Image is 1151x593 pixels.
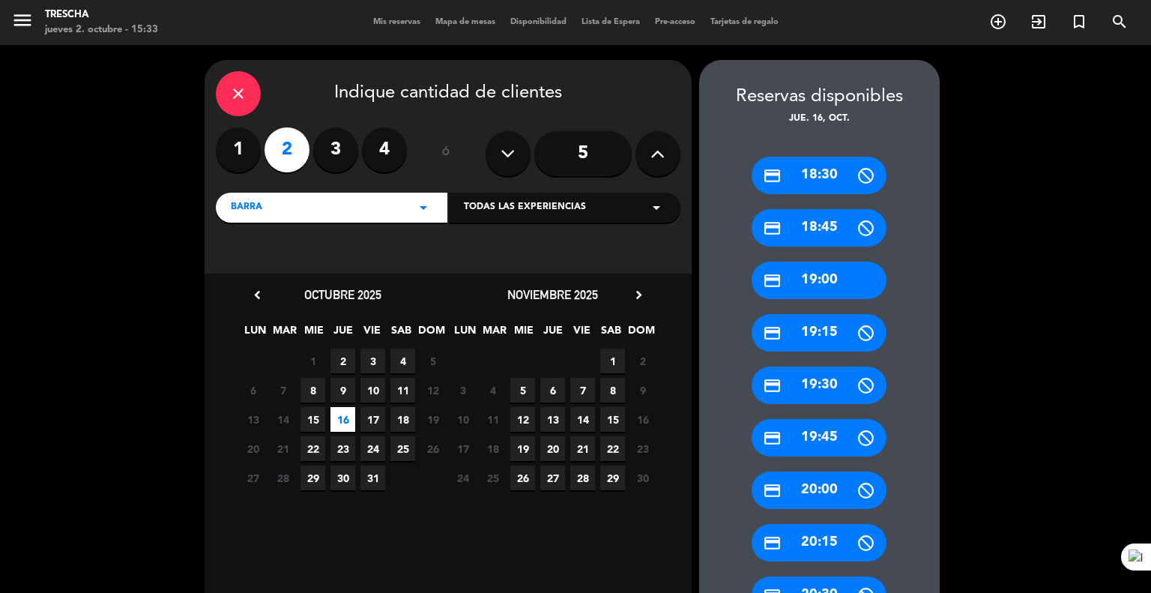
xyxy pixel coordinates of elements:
span: SAB [389,322,414,346]
i: arrow_drop_down [647,199,665,217]
span: DOM [628,322,653,346]
span: 17 [450,436,475,461]
span: MIE [301,322,326,346]
span: 20 [540,436,565,461]
span: 30 [330,466,355,490]
span: LUN [453,322,477,346]
span: 21 [271,436,295,461]
span: 2 [330,349,355,373]
span: 15 [600,407,625,432]
span: Pre-acceso [647,18,703,26]
i: credit_card [763,166,782,185]
i: turned_in_not [1070,13,1088,31]
span: 19 [420,407,445,432]
span: Mis reservas [366,18,428,26]
i: menu [11,9,34,31]
span: 24 [450,466,475,490]
span: 22 [600,436,625,461]
label: 4 [362,127,407,172]
div: 19:00 [752,262,886,299]
span: 11 [390,378,415,403]
span: 29 [300,466,325,490]
span: noviembre 2025 [507,287,598,302]
i: chevron_right [631,287,647,303]
span: 23 [330,436,355,461]
span: 27 [241,466,265,490]
i: credit_card [763,324,782,343]
span: 16 [630,407,655,432]
span: 12 [420,378,445,403]
i: credit_card [763,481,782,500]
div: jue. 16, oct. [699,112,940,127]
span: 31 [360,466,385,490]
span: 1 [300,349,325,373]
span: Tarjetas de regalo [703,18,786,26]
span: 4 [390,349,415,373]
label: 2 [265,127,309,172]
span: DOM [418,322,443,346]
span: Disponibilidad [503,18,574,26]
span: 2 [630,349,655,373]
div: 19:30 [752,367,886,404]
span: 5 [510,378,535,403]
span: 8 [600,378,625,403]
span: SAB [599,322,623,346]
span: 6 [540,378,565,403]
span: 4 [480,378,505,403]
div: Reservas disponibles [699,82,940,112]
div: 19:15 [752,314,886,352]
span: octubre 2025 [304,287,381,302]
i: add_circle_outline [989,13,1007,31]
span: VIE [570,322,594,346]
span: LUN [243,322,268,346]
div: 20:15 [752,524,886,562]
i: credit_card [763,429,782,448]
i: arrow_drop_down [414,199,432,217]
span: 3 [450,378,475,403]
span: 7 [271,378,295,403]
span: 21 [570,436,595,461]
span: 29 [600,466,625,490]
span: Lista de Espera [574,18,647,26]
span: 18 [480,436,505,461]
span: MAR [482,322,507,346]
span: 3 [360,349,385,373]
span: 25 [480,466,505,490]
span: 30 [630,466,655,490]
i: search [1111,13,1129,31]
div: jueves 2. octubre - 15:33 [45,22,158,37]
i: credit_card [763,376,782,395]
div: 18:30 [752,157,886,194]
span: 9 [330,378,355,403]
span: 13 [241,407,265,432]
i: chevron_left [250,287,265,303]
label: 1 [216,127,261,172]
span: 10 [450,407,475,432]
span: 28 [570,466,595,490]
span: 28 [271,466,295,490]
span: 8 [300,378,325,403]
span: BARRA [231,200,262,215]
span: 12 [510,407,535,432]
span: 5 [420,349,445,373]
span: 27 [540,466,565,490]
span: JUE [540,322,565,346]
div: 20:00 [752,472,886,509]
span: VIE [360,322,384,346]
span: 13 [540,407,565,432]
span: 26 [510,466,535,490]
span: 19 [510,436,535,461]
span: 18 [390,407,415,432]
div: ó [422,127,471,180]
span: 1 [600,349,625,373]
span: 7 [570,378,595,403]
span: Mapa de mesas [428,18,503,26]
span: MAR [272,322,297,346]
span: 14 [271,407,295,432]
span: 14 [570,407,595,432]
i: credit_card [763,534,782,553]
span: 6 [241,378,265,403]
i: exit_to_app [1030,13,1048,31]
i: close [229,85,247,103]
span: 9 [630,378,655,403]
